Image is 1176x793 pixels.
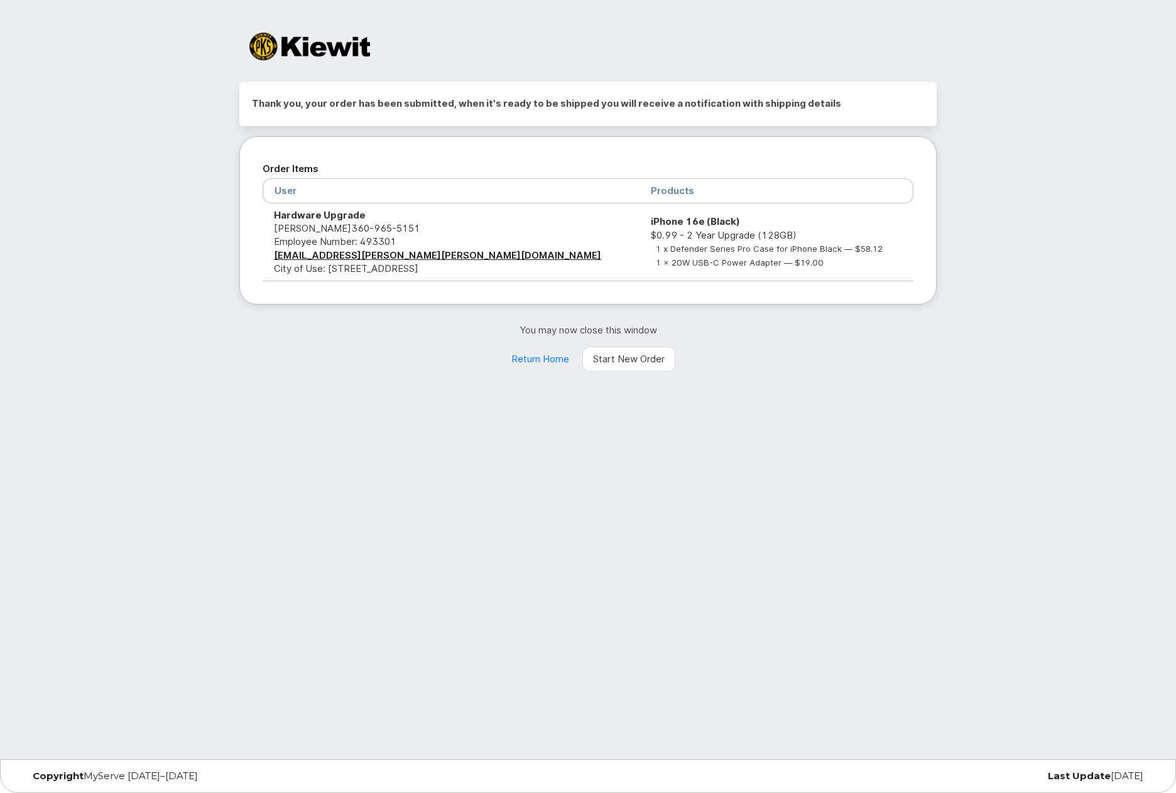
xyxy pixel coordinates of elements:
strong: Last Update [1048,770,1111,782]
a: Return Home [501,347,580,372]
td: [PERSON_NAME] City of Use: [STREET_ADDRESS] [263,203,640,281]
a: Start New Order [582,347,675,372]
img: Kiewit Corporation [249,33,370,60]
h2: Order Items [263,159,913,178]
span: 360 [351,222,420,234]
small: 1 x 20W USB-C Power Adapter — $19.00 [656,257,824,267]
strong: Hardware Upgrade [274,209,366,221]
small: 1 x Defender Series Pro Case for iPhone Black — $58.12 [656,244,883,254]
div: MyServe [DATE]–[DATE] [23,771,400,781]
strong: iPhone 16e (Black) [651,215,740,227]
div: [DATE] [776,771,1153,781]
span: 5151 [392,222,420,234]
th: User [263,178,640,203]
span: 965 [369,222,392,234]
span: Employee Number: 493301 [274,235,396,247]
strong: Copyright [33,770,84,782]
td: $0.99 - 2 Year Upgrade (128GB) [640,203,913,281]
th: Products [640,178,913,203]
a: [EMAIL_ADDRESS][PERSON_NAME][PERSON_NAME][DOMAIN_NAME] [274,249,601,261]
h2: Thank you, your order has been submitted, when it's ready to be shipped you will receive a notifi... [252,94,924,113]
p: You may now close this window [239,323,937,337]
